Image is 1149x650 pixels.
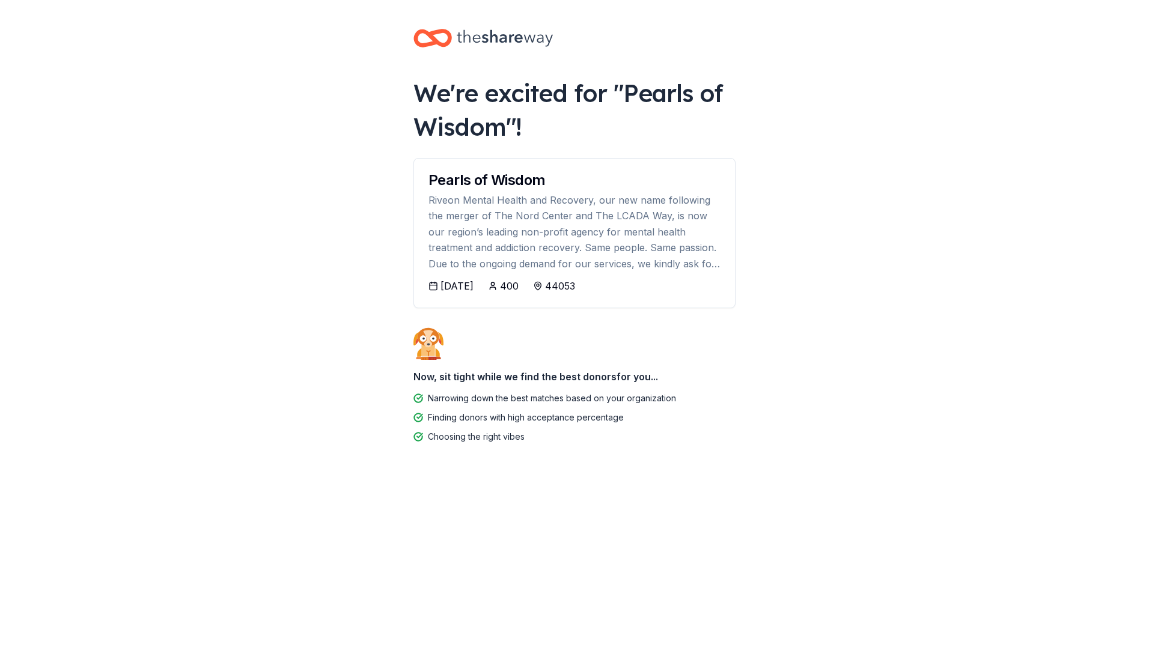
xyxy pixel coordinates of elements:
div: Pearls of Wisdom [428,173,721,187]
div: Narrowing down the best matches based on your organization [428,391,676,405]
div: [DATE] [440,279,474,293]
div: Now, sit tight while we find the best donors for you... [413,365,736,389]
div: Finding donors with high acceptance percentage [428,410,624,425]
div: Choosing the right vibes [428,430,525,444]
div: 400 [500,279,519,293]
img: Dog waiting patiently [413,327,443,360]
div: Riveon Mental Health and Recovery, our new name following the merger of The Nord Center and The L... [428,192,721,272]
div: We're excited for " Pearls of Wisdom "! [413,76,736,144]
div: 44053 [545,279,575,293]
